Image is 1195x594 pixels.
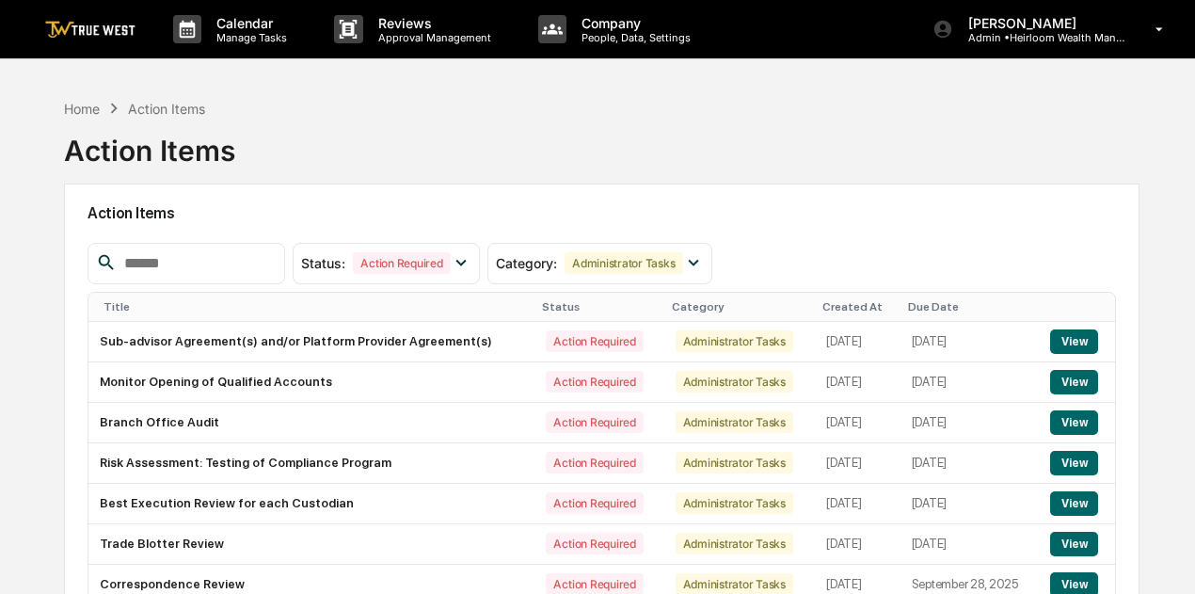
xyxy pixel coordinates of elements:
div: Administrator Tasks [676,371,793,393]
button: View [1050,532,1098,556]
p: Reviews [363,15,501,31]
div: Action Items [64,119,235,168]
td: [DATE] [815,443,900,484]
td: [DATE] [815,322,900,362]
a: View [1050,537,1098,551]
p: Company [566,15,700,31]
td: [DATE] [815,484,900,524]
div: Administrator Tasks [676,330,793,352]
a: View [1050,415,1098,429]
div: Status [542,300,656,313]
td: [DATE] [900,362,1040,403]
td: Branch Office Audit [88,403,534,443]
div: Category [672,300,808,313]
div: Created At [822,300,892,313]
td: [DATE] [815,403,900,443]
p: Approval Management [363,31,501,44]
a: View [1050,456,1098,470]
div: Action Required [546,492,643,514]
td: [DATE] [815,524,900,565]
button: View [1050,491,1098,516]
td: Monitor Opening of Qualified Accounts [88,362,534,403]
div: Due Date [908,300,1032,313]
button: View [1050,410,1098,435]
td: Risk Assessment: Testing of Compliance Program [88,443,534,484]
td: [DATE] [900,322,1040,362]
button: View [1050,329,1098,354]
a: View [1050,334,1098,348]
div: Action Required [546,533,643,554]
td: [DATE] [900,443,1040,484]
div: Title [104,300,527,313]
p: Manage Tasks [201,31,296,44]
div: Administrator Tasks [676,492,793,514]
div: Home [64,101,100,117]
div: Action Items [128,101,205,117]
img: logo [45,21,135,39]
td: [DATE] [815,362,900,403]
div: Action Required [546,452,643,474]
a: View [1050,496,1098,510]
span: Status : [301,255,345,271]
p: [PERSON_NAME] [953,15,1128,31]
span: Category : [496,255,557,271]
td: [DATE] [900,484,1040,524]
h2: Action Items [88,204,1116,222]
td: [DATE] [900,524,1040,565]
iframe: Open customer support [1135,532,1186,583]
button: View [1050,451,1098,475]
div: Administrator Tasks [676,411,793,433]
a: View [1050,375,1098,389]
p: Calendar [201,15,296,31]
div: Action Required [546,330,643,352]
td: Trade Blotter Review [88,524,534,565]
div: Administrator Tasks [676,533,793,554]
div: Action Required [353,252,450,274]
div: Action Required [546,371,643,393]
a: View [1050,577,1098,591]
td: [DATE] [900,403,1040,443]
p: People, Data, Settings [566,31,700,44]
td: Best Execution Review for each Custodian [88,484,534,524]
button: View [1050,370,1098,394]
div: Action Required [546,411,643,433]
td: Sub-advisor Agreement(s) and/or Platform Provider Agreement(s) [88,322,534,362]
div: Administrator Tasks [676,452,793,474]
div: Administrator Tasks [565,252,682,274]
p: Admin • Heirloom Wealth Management [953,31,1128,44]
